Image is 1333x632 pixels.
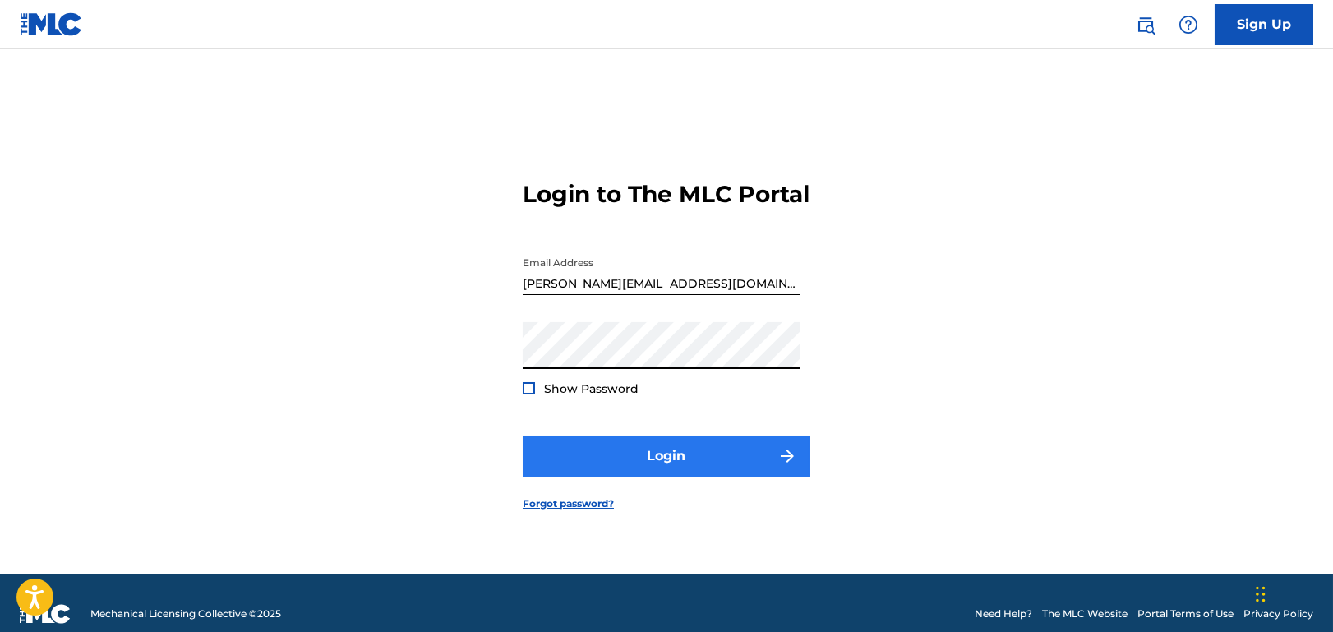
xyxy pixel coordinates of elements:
[523,436,810,477] button: Login
[1178,15,1198,35] img: help
[1137,607,1234,621] a: Portal Terms of Use
[975,607,1032,621] a: Need Help?
[1251,553,1333,632] iframe: Chat Widget
[1129,8,1162,41] a: Public Search
[777,446,797,466] img: f7272a7cc735f4ea7f67.svg
[1256,570,1266,619] div: Drag
[544,381,639,396] span: Show Password
[20,604,71,624] img: logo
[90,607,281,621] span: Mechanical Licensing Collective © 2025
[1243,607,1313,621] a: Privacy Policy
[20,12,83,36] img: MLC Logo
[523,496,614,511] a: Forgot password?
[1215,4,1313,45] a: Sign Up
[523,180,809,209] h3: Login to The MLC Portal
[1172,8,1205,41] div: Help
[1136,15,1155,35] img: search
[1042,607,1128,621] a: The MLC Website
